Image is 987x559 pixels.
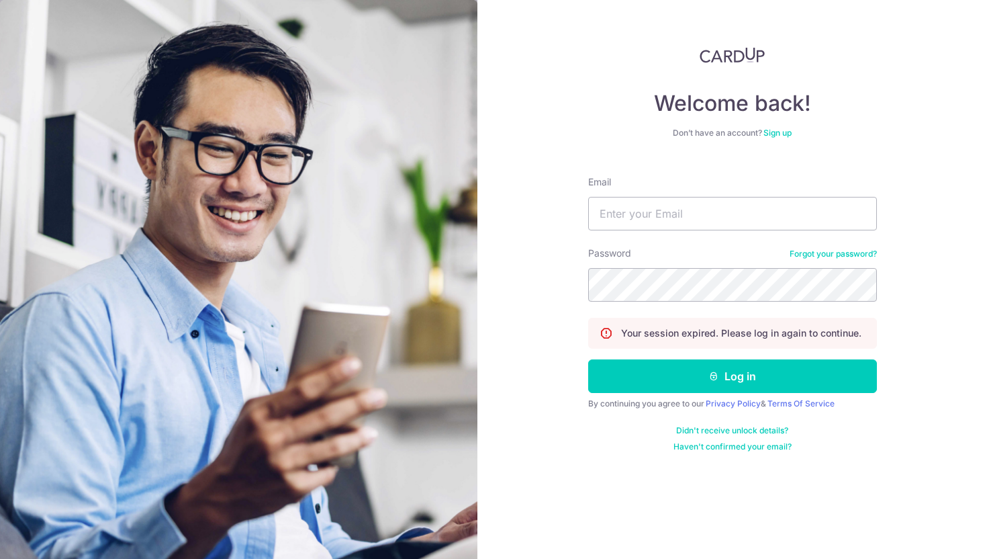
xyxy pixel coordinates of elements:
label: Email [588,175,611,189]
div: Don’t have an account? [588,128,877,138]
input: Enter your Email [588,197,877,230]
button: Log in [588,359,877,393]
a: Sign up [763,128,792,138]
a: Didn't receive unlock details? [676,425,788,436]
h4: Welcome back! [588,90,877,117]
img: CardUp Logo [700,47,765,63]
p: Your session expired. Please log in again to continue. [621,327,861,340]
div: By continuing you agree to our & [588,398,877,409]
label: Password [588,247,631,260]
a: Privacy Policy [706,398,761,408]
iframe: Opens a widget where you can find more information [900,519,974,552]
a: Haven't confirmed your email? [673,441,792,452]
a: Terms Of Service [767,398,835,408]
a: Forgot your password? [790,249,877,259]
